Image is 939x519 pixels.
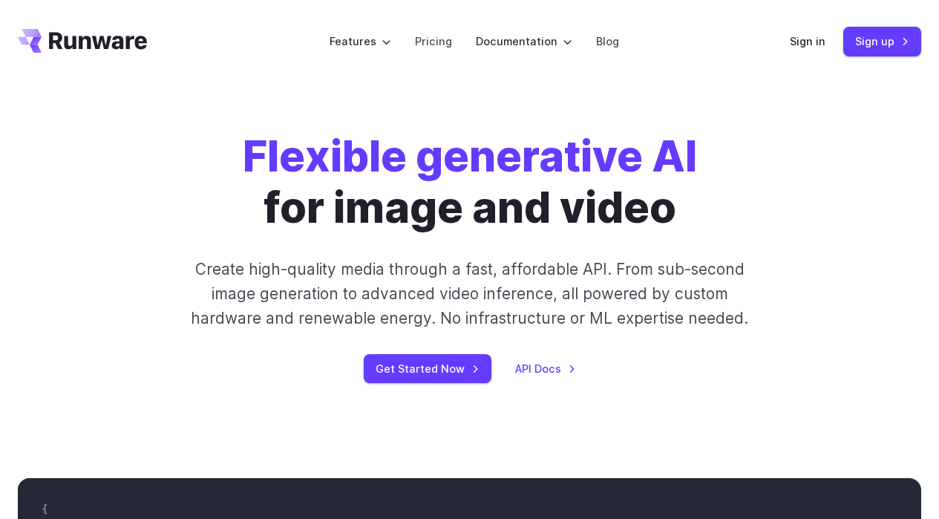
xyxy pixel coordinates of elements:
strong: Flexible generative AI [243,130,697,182]
label: Features [330,33,391,50]
a: Get Started Now [364,354,491,383]
label: Documentation [476,33,572,50]
a: Sign up [843,27,921,56]
span: { [42,503,48,516]
a: Blog [596,33,619,50]
a: Pricing [415,33,452,50]
a: Sign in [790,33,825,50]
a: API Docs [515,360,576,377]
h1: for image and video [243,131,697,233]
p: Create high-quality media through a fast, affordable API. From sub-second image generation to adv... [180,257,759,331]
a: Go to / [18,29,147,53]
